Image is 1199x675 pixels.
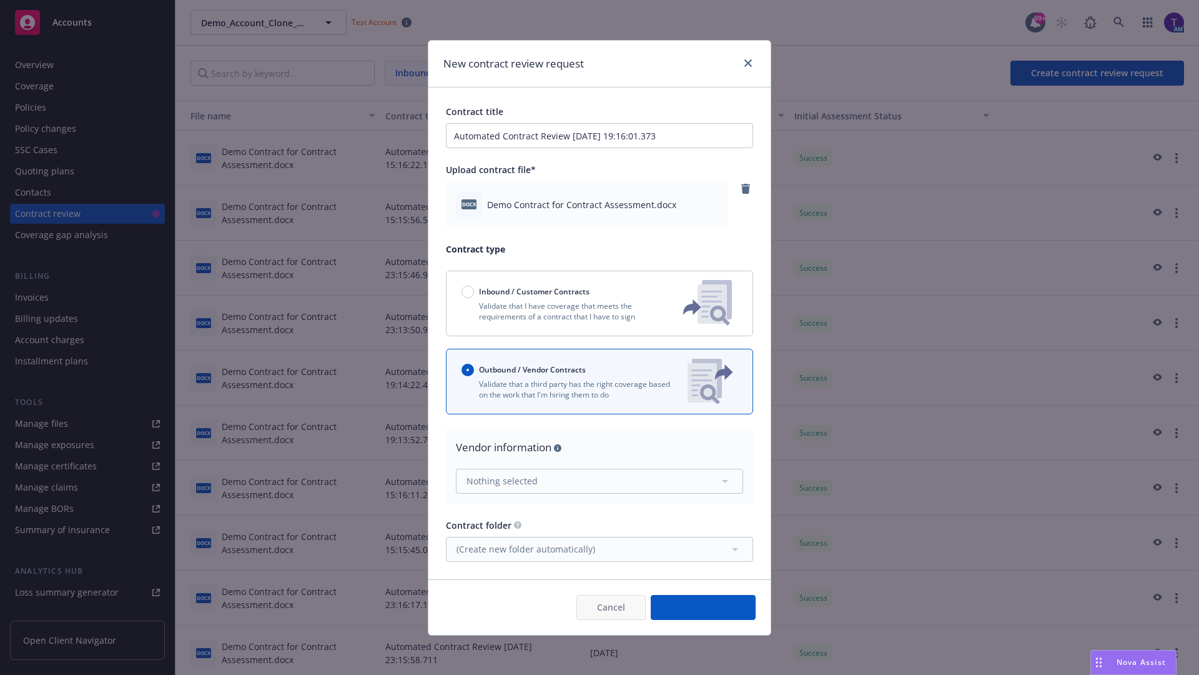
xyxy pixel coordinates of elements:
p: Validate that a third party has the right coverage based on the work that I'm hiring them to do [461,379,678,400]
span: Upload contract file* [446,164,536,176]
span: Inbound / Customer Contracts [479,286,590,297]
a: close [741,56,756,71]
button: Nova Assist [1090,650,1177,675]
a: remove [738,181,753,196]
span: Cancel [597,601,625,613]
button: Inbound / Customer ContractsValidate that I have coverage that meets the requirements of a contra... [446,271,753,336]
input: Outbound / Vendor Contracts [461,364,474,376]
span: docx [461,199,476,209]
div: Vendor information [456,439,743,456]
div: Drag to move [1091,651,1107,674]
span: Nothing selected [466,474,538,487]
button: (Create new folder automatically) [446,537,753,562]
span: Nova Assist [1117,657,1166,667]
button: Create request [651,595,756,620]
p: Contract type [446,242,753,256]
span: Contract folder [446,519,511,531]
input: Inbound / Customer Contracts [461,286,474,298]
button: Cancel [576,595,646,620]
button: Nothing selected [456,469,743,494]
span: Contract title [446,106,503,117]
span: Create request [671,601,735,613]
span: (Create new folder automatically) [456,542,595,556]
button: Outbound / Vendor ContractsValidate that a third party has the right coverage based on the work t... [446,349,753,414]
p: Validate that I have coverage that meets the requirements of a contract that I have to sign [461,301,663,322]
span: Demo Contract for Contract Assessment.docx [487,198,676,211]
h1: New contract review request [443,56,584,72]
input: Enter a title for this contract [446,123,753,148]
span: Outbound / Vendor Contracts [479,364,586,375]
